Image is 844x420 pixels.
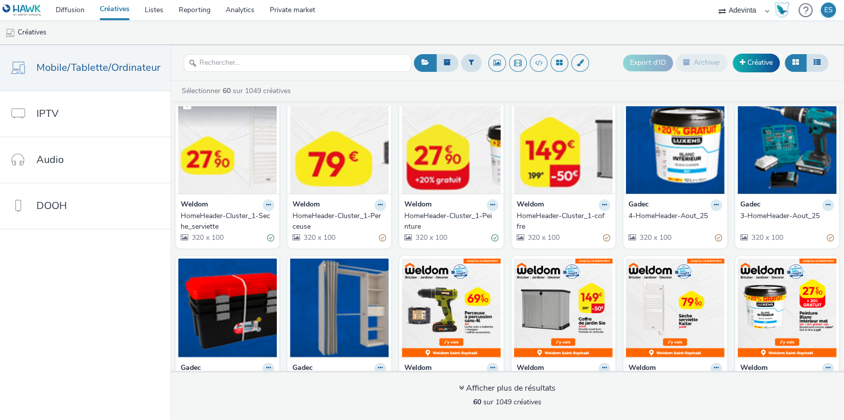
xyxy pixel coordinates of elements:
strong: 60 [473,397,481,407]
div: HomeHeader-Cluster_1-Seche_serviette [181,211,270,232]
a: HomeHeader-Cluster_1-Seche_serviette [181,211,274,232]
div: Valide [267,233,274,243]
strong: Gadec [181,363,201,374]
a: 4-HomeHeader-Aout_25 [628,211,722,221]
div: Afficher plus de résultats [459,383,556,394]
img: 2-HomeHeader-Aout_25 visual [178,259,277,357]
img: 2-NATIVE_01-Cluster-Aout_25_Saint-Raphaël visual [626,259,725,357]
div: HomeHeader-Cluster_1-Perceuse [292,211,382,232]
img: 3-NATIVE_01-Cluster-Aout_25_Saint-Raphaël visual [514,259,613,357]
div: HomeHeader-Cluster_1-Peinture [404,211,494,232]
img: 3-HomeHeader-Aout_25 visual [738,95,836,194]
span: Mobile/Tablette/Ordinateur [36,60,160,75]
a: HomeHeader-Cluster_1-Peinture [404,211,498,232]
strong: Weldom [517,199,544,211]
strong: Gadec [628,199,649,211]
span: DOOH [36,198,67,213]
a: Sélectionner sur 1049 créatives [181,86,295,96]
img: 1-HomeHeader-Aout_25 visual [290,259,389,357]
span: 320 x 100 [527,233,560,242]
strong: Gadec [292,363,313,374]
strong: Gadec [740,199,761,211]
strong: Weldom [404,363,432,374]
div: Partiellement valide [827,233,834,243]
img: HomeHeader-Cluster_1-Perceuse visual [290,95,389,194]
div: Valide [491,233,498,243]
span: 320 x 100 [639,233,671,242]
strong: Weldom [181,199,208,211]
div: 4-HomeHeader-Aout_25 [628,211,718,221]
a: Hawk Academy [774,2,793,18]
div: 3-HomeHeader-Aout_25 [740,211,830,221]
strong: Weldom [517,363,544,374]
div: Partiellement valide [379,233,386,243]
img: 1-NATIVE_01-Cluster-Aout_25_Saint-Raphaël visual [738,259,836,357]
img: undefined Logo [3,4,41,17]
span: sur 1049 créatives [473,397,541,407]
img: Hawk Academy [774,2,789,18]
div: Partiellement valide [603,233,610,243]
a: Créative [733,54,780,72]
img: HomeHeader-Cluster_1-coffre visual [514,95,613,194]
span: IPTV [36,106,59,121]
img: 4-HomeHeader-Aout_25 visual [626,95,725,194]
div: ES [824,3,833,18]
input: Rechercher... [184,54,411,72]
img: mobile [5,28,15,38]
strong: Weldom [628,363,656,374]
a: 3-HomeHeader-Aout_25 [740,211,834,221]
button: Archiver [676,54,728,71]
a: HomeHeader-Cluster_1-Perceuse [292,211,386,232]
span: 320 x 100 [191,233,224,242]
a: HomeHeader-Cluster_1-coffre [517,211,610,232]
span: 320 x 100 [750,233,783,242]
button: Export d'ID [623,55,673,71]
span: 320 x 100 [303,233,335,242]
img: 4-NATIVE_01-Cluster-Aout_25_Saint-Raphaël visual [402,259,500,357]
div: HomeHeader-Cluster_1-coffre [517,211,606,232]
span: 320 x 100 [414,233,447,242]
button: Grille [785,54,807,71]
img: HomeHeader-Cluster_1-Seche_serviette visual [178,95,277,194]
strong: Weldom [740,363,768,374]
img: HomeHeader-Cluster_1-Peinture visual [402,95,500,194]
strong: 60 [223,86,231,96]
div: Partiellement valide [715,233,722,243]
strong: Weldom [292,199,320,211]
span: Audio [36,152,64,167]
button: Liste [806,54,828,71]
strong: Weldom [404,199,432,211]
